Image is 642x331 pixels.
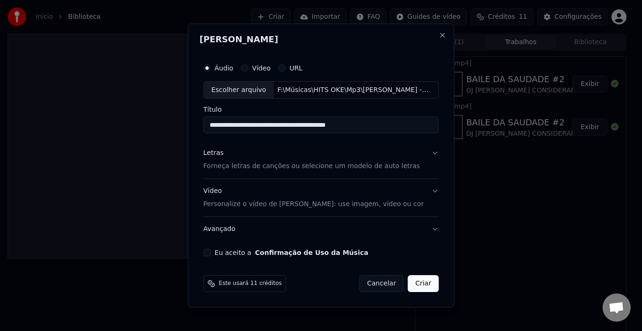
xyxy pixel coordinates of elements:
[274,85,433,95] div: F:\Músicas\HITS OKE\Mp3\[PERSON_NAME] - BOTECO PARAENSE - [PERSON_NAME] Oficial.mp3
[219,280,282,287] span: Este usará 11 créditos
[204,82,274,99] div: Escolher arquivo
[204,200,424,209] p: Personalize o vídeo de [PERSON_NAME]: use imagem, vídeo ou cor
[204,179,439,217] button: VídeoPersonalize o vídeo de [PERSON_NAME]: use imagem, vídeo ou cor
[215,249,368,256] label: Eu aceito a
[204,141,439,179] button: LetrasForneça letras de canções ou selecione um modelo de auto letras
[204,162,420,171] p: Forneça letras de canções ou selecione um modelo de auto letras
[255,249,368,256] button: Eu aceito a
[215,65,234,71] label: Áudio
[204,187,424,209] div: Vídeo
[204,217,439,241] button: Avançado
[204,107,439,113] label: Título
[359,275,404,292] button: Cancelar
[408,275,439,292] button: Criar
[204,149,224,158] div: Letras
[252,65,271,71] label: Vídeo
[290,65,303,71] label: URL
[200,35,443,44] h2: [PERSON_NAME]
